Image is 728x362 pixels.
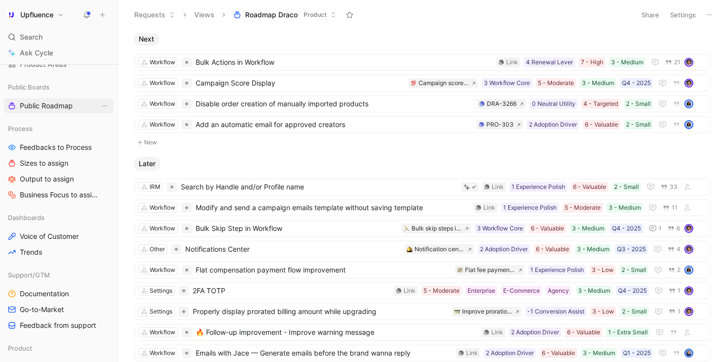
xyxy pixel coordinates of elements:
span: Product [304,10,326,20]
div: Notification center [415,244,465,254]
div: Product [4,341,113,356]
div: Workflow [150,224,175,233]
a: Feedbacks to Process [4,140,113,155]
div: Settings [150,307,172,317]
div: Workflow [150,348,175,358]
button: Next [134,32,159,46]
div: Other [150,244,165,254]
div: Enterprise [468,286,495,296]
div: 5 - Moderate [423,286,460,296]
div: Q1 - 2025 [623,348,651,358]
span: 11 [672,205,677,211]
span: 33 [670,184,677,190]
div: 2 Adoption Driver [511,327,559,337]
div: 3 - Medium [578,286,610,296]
img: 🛎️ [407,246,413,252]
span: Emails with Jace — Generate emails before the brand wanna reply [196,347,452,359]
img: 💸 [457,267,463,273]
h1: Upfluence [20,10,53,19]
div: DRA-3266 [487,99,517,109]
span: Feedback from support [20,320,96,330]
img: avatar [685,225,692,232]
span: 1 [659,226,662,231]
a: WorkflowEmails with Jace — Generate emails before the brand wanna replyQ1 - 20253 - Medium6 - Val... [135,345,711,362]
span: Product [8,343,32,353]
div: 6 - Valuable [531,224,564,233]
div: Link [483,203,495,213]
div: 2 Adoption Driver [529,120,577,130]
a: Workflow🔥 Follow-up improvement - Improve warning message1 - Extra Small6 - Valuable2 Adoption Dr... [135,324,711,341]
span: Trends [20,247,42,257]
a: Voice of Customer [4,229,113,244]
div: 3 - Low [592,307,614,317]
div: 2 Adoption Driver [480,244,528,254]
div: IRM [150,182,160,192]
span: 21 [674,59,680,65]
div: Agency [548,286,569,296]
span: Business Focus to assign [20,190,100,200]
div: Link [492,182,504,192]
a: Go-to-Market [4,302,113,317]
div: 3 - Medium [583,348,615,358]
div: NextNew [130,32,716,149]
span: Documentation [20,289,69,299]
button: Share [637,8,664,22]
span: 6 [676,226,680,231]
button: 11 [661,202,679,213]
div: 2 - Small [622,265,646,275]
a: WorkflowAdd an automatic email for approved creators2 - Small6 - Valuable2 Adoption DriverPRO-303... [135,116,711,133]
div: 2 - Small [626,99,651,109]
button: New [134,136,712,148]
a: WorkflowDisable order creation of manually imported products2 - Small4 - Targeted0 Neutral Utilit... [135,95,711,112]
div: 3 Workflow Core [484,78,530,88]
div: 3 - Medium [582,78,614,88]
div: 1 Experience Polish [530,265,584,275]
button: Roadmap DracoProduct [229,7,341,22]
div: Workflow [150,203,175,213]
span: Process [8,124,33,134]
img: avatar [685,100,692,107]
span: 1 [677,309,680,315]
div: 3 - Medium [611,57,643,67]
button: UpfluenceUpfluence [4,8,66,22]
a: Business Focus to assign [4,187,113,202]
a: SettingsProperly display prorated billing amount while upgrading2 - Small3 - Low-1 Conversion Ass... [135,303,711,320]
span: Support/GTM [8,270,50,280]
div: 3 - Medium [572,224,604,233]
span: Public Roadmap [20,101,73,111]
div: 1 Experience Polish [512,182,565,192]
button: 1 [647,223,664,234]
a: Feedback from support [4,318,113,333]
div: Public BoardsPublic RoadmapView actions [4,80,113,113]
div: 3 - Low [592,265,614,275]
span: Bulk Skip Step in Workflow [196,223,398,234]
span: Campaign Score Display [196,77,405,89]
div: Bulk skip steps in campaign [412,224,462,233]
button: 1 [667,285,682,296]
span: Sizes to assign [20,158,68,168]
span: Dashboards [8,213,45,223]
div: E-Commerce [503,286,540,296]
div: Flat fee payment flow improvement [465,265,515,275]
a: OtherNotifications CenterQ3 - 20253 - Medium6 - Valuable2 Adoption Driver🛎️Notification center4av... [135,241,711,258]
div: Workflow [150,265,175,275]
span: 🔥 Follow-up improvement - Improve warning message [196,326,477,338]
div: 5 - Moderate [565,203,601,213]
div: 5 - Moderate [538,78,574,88]
a: WorkflowBulk Skip Step in WorkflowQ4 - 20253 - Medium6 - Valuable3 Workflow Core🏃Bulk skip steps ... [135,220,711,237]
img: avatar [685,246,692,253]
span: Next [139,34,154,44]
button: 21 [663,57,682,68]
div: 6 - Valuable [542,348,575,358]
img: avatar [685,308,692,315]
div: 1 - Extra Small [608,327,648,337]
div: Workflow [150,78,175,88]
span: 1 [677,288,680,294]
a: WorkflowFlat compensation payment flow improvement2 - Small3 - Low1 Experience Polish💸Flat fee pa... [135,262,711,278]
div: Settings [150,286,172,296]
div: 2 Adoption Driver [486,348,534,358]
div: Public Boards [4,80,113,94]
img: avatar [685,350,692,357]
img: avatar [685,267,692,273]
span: Search [20,31,43,43]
